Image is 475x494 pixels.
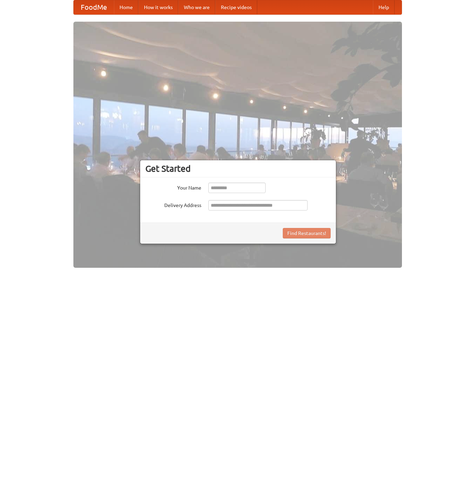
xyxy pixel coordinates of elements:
[145,200,201,209] label: Delivery Address
[74,0,114,14] a: FoodMe
[138,0,178,14] a: How it works
[215,0,257,14] a: Recipe videos
[373,0,395,14] a: Help
[178,0,215,14] a: Who we are
[114,0,138,14] a: Home
[145,183,201,191] label: Your Name
[145,163,331,174] h3: Get Started
[283,228,331,238] button: Find Restaurants!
